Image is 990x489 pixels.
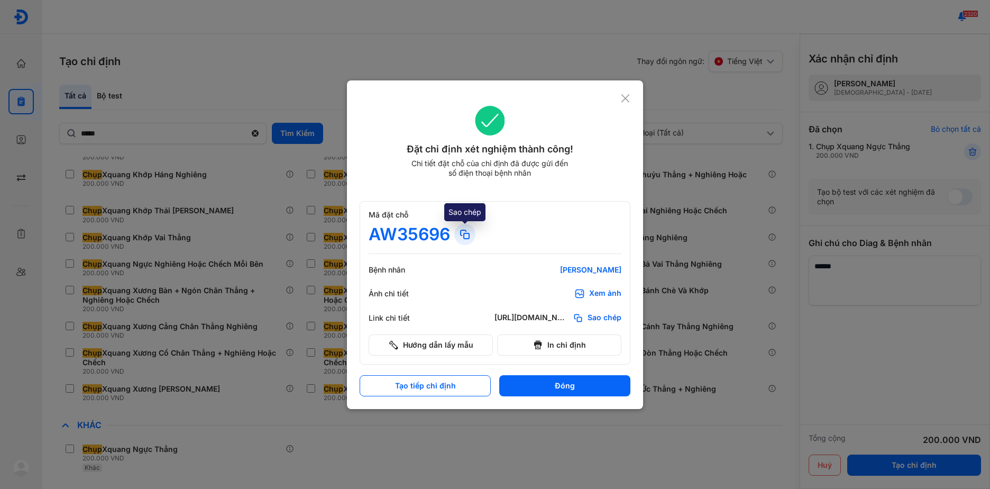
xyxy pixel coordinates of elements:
div: Mã đặt chỗ [369,210,621,220]
div: Ảnh chi tiết [369,289,432,298]
span: Sao chép [588,313,621,323]
div: Bệnh nhân [369,265,432,275]
div: Link chi tiết [369,313,432,323]
div: AW35696 [369,224,450,245]
div: Đặt chỉ định xét nghiệm thành công! [360,142,620,157]
div: Chi tiết đặt chỗ của chỉ định đã được gửi đến số điện thoại bệnh nhân [407,159,573,178]
button: Tạo tiếp chỉ định [360,375,491,396]
div: [URL][DOMAIN_NAME] [494,313,569,323]
button: Hướng dẫn lấy mẫu [369,334,493,356]
div: Xem ảnh [589,288,621,299]
button: Đóng [499,375,630,396]
button: In chỉ định [497,334,621,356]
div: [PERSON_NAME] [494,265,621,275]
